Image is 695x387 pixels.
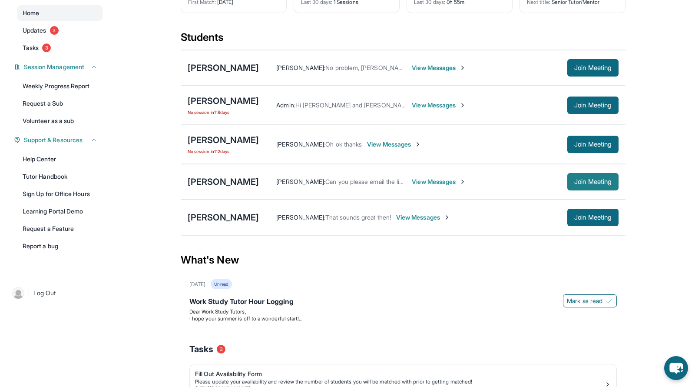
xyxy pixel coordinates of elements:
img: Chevron-Right [443,214,450,221]
span: I hope your summer is off to a wonderful start! [189,315,302,322]
span: | [28,288,30,298]
span: Mark as read [567,297,602,305]
span: Session Management [24,63,84,71]
span: 3 [50,26,59,35]
div: Unread [211,279,232,289]
span: View Messages [412,63,466,72]
span: Join Meeting [574,215,612,220]
div: Work Study Tutor Hour Logging [189,296,617,308]
button: Join Meeting [567,209,619,226]
span: 3 [42,43,51,52]
button: Session Management [20,63,97,71]
a: Sign Up for Office Hours [17,186,103,202]
span: View Messages [396,213,450,222]
a: Request a Feature [17,221,103,237]
span: That sounds great then! [325,214,391,221]
div: [PERSON_NAME] [188,62,259,74]
span: Log Out [33,289,56,297]
img: Mark as read [606,297,613,304]
span: No session in 118 days [188,109,259,116]
div: [PERSON_NAME] [188,176,259,188]
a: Home [17,5,103,21]
a: Weekly Progress Report [17,78,103,94]
button: Join Meeting [567,136,619,153]
a: Tutor Handbook [17,169,103,184]
button: Join Meeting [567,173,619,190]
button: Join Meeting [567,97,619,114]
span: [PERSON_NAME] : [276,214,325,221]
button: Mark as read [563,294,617,307]
span: Can you please email the link to login? [PERSON_NAME][EMAIL_ADDRESS][DOMAIN_NAME] [325,178,579,185]
span: Tasks [23,43,39,52]
img: user-img [12,287,24,299]
a: Updates3 [17,23,103,38]
div: [PERSON_NAME] [188,211,259,224]
span: No problem, [PERSON_NAME]! Thank you. See you next week. [325,64,498,71]
span: Dear Work Study Tutors, [189,308,246,315]
span: View Messages [412,101,466,110]
span: Join Meeting [574,179,612,184]
span: 3 [217,345,225,354]
div: Students [181,30,625,50]
span: [PERSON_NAME] : [276,178,325,185]
a: Request a Sub [17,96,103,111]
span: View Messages [367,140,421,149]
img: Chevron-Right [414,141,421,148]
div: Fill Out Availability Form [195,370,604,378]
div: [PERSON_NAME] [188,134,259,146]
span: View Messages [412,177,466,186]
img: Chevron-Right [459,178,466,185]
a: Learning Portal Demo [17,204,103,219]
span: [PERSON_NAME] : [276,140,325,148]
span: Join Meeting [574,142,612,147]
span: Oh ok thanks [325,140,362,148]
a: Tasks3 [17,40,103,56]
span: [PERSON_NAME] : [276,64,325,71]
div: [PERSON_NAME] [188,95,259,107]
a: |Log Out [9,284,103,303]
img: Chevron-Right [459,64,466,71]
a: Volunteer as a sub [17,113,103,129]
span: Admin : [276,101,295,109]
span: Tasks [189,343,213,355]
div: What's New [181,241,625,279]
span: Home [23,9,39,17]
span: No session in 112 days [188,148,259,155]
span: Join Meeting [574,103,612,108]
a: Report a bug [17,238,103,254]
img: Chevron-Right [459,102,466,109]
div: [DATE] [189,281,205,288]
span: Updates [23,26,46,35]
a: Help Center [17,151,103,167]
span: Support & Resources [24,136,83,144]
button: Support & Resources [20,136,97,144]
div: Please update your availability and review the number of students you will be matched with prior ... [195,378,604,385]
button: Join Meeting [567,59,619,77]
button: chat-button [664,356,688,380]
span: Join Meeting [574,65,612,70]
